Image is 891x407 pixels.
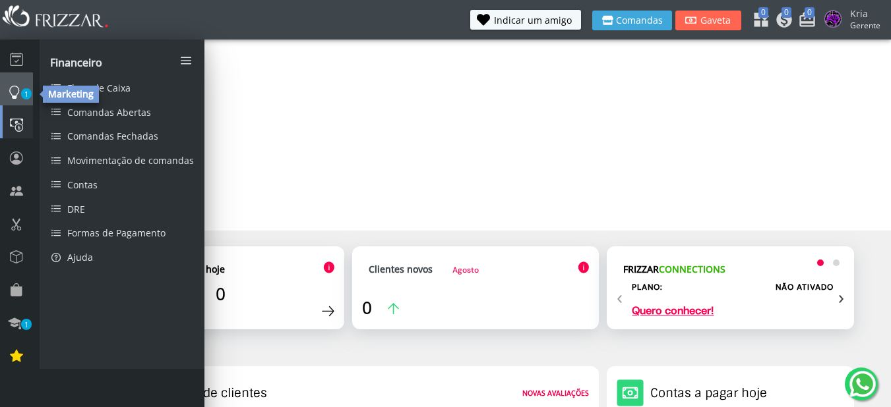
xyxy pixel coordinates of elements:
[847,368,878,400] img: whatsapp.png
[323,261,334,274] img: Ícone de informação
[369,263,433,275] strong: Clientes novos
[805,7,814,18] span: 0
[369,263,479,275] a: Clientes novosAgosto
[850,7,880,20] span: Kria
[470,10,581,30] button: Indicar um amigo
[40,172,204,196] a: Contas
[659,263,725,275] span: CONNECTIONS
[752,11,765,32] a: 0
[775,11,788,32] a: 0
[216,282,226,306] span: 0
[617,379,644,406] img: Ícone de um cofre
[452,265,479,275] span: Agosto
[21,88,32,99] span: 1
[67,251,93,263] span: Ajuda
[322,306,334,317] img: Ícone de seta para a direita
[40,99,204,124] a: Comandas Abertas
[50,55,102,70] span: Financeiro
[40,124,204,148] a: Comandas Fechadas
[650,385,767,401] h2: Contas a pagar hoje
[362,296,399,319] a: 0
[522,389,589,398] strong: Novas avaliações
[40,244,204,269] a: Ajuda
[67,203,85,215] span: DRE
[67,178,98,191] span: Contas
[21,319,32,330] span: 1
[838,283,844,310] span: Next
[67,106,151,119] span: Comandas Abertas
[40,221,204,245] a: Formas de Pagamento
[388,303,399,314] img: Ícone de seta para a cima
[40,196,204,221] a: DRE
[623,263,725,275] strong: FRIZZAR
[67,227,166,239] span: Formas de Pagamento
[43,86,99,103] div: Marketing
[494,16,572,25] span: Indicar um amigo
[592,11,672,30] button: Comandas
[699,16,732,25] span: Gaveta
[758,7,768,18] span: 0
[798,11,811,32] a: 0
[617,283,623,310] span: Previous
[850,20,880,31] span: Gerente
[362,296,372,319] span: 0
[632,306,714,316] a: Quero conhecer!
[67,82,131,94] span: Fluxo de Caixa
[675,11,741,30] button: Gaveta
[67,130,158,142] span: Comandas Fechadas
[782,7,791,18] span: 0
[67,154,194,167] span: Movimentação de comandas
[821,7,884,34] a: Kria Gerente
[40,148,204,172] a: Movimentação de comandas
[40,75,204,99] a: Fluxo de Caixa
[776,282,834,292] label: NÃO ATIVADO
[632,282,663,292] h2: Plano:
[616,16,663,25] span: Comandas
[578,261,589,274] img: Ícone de informação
